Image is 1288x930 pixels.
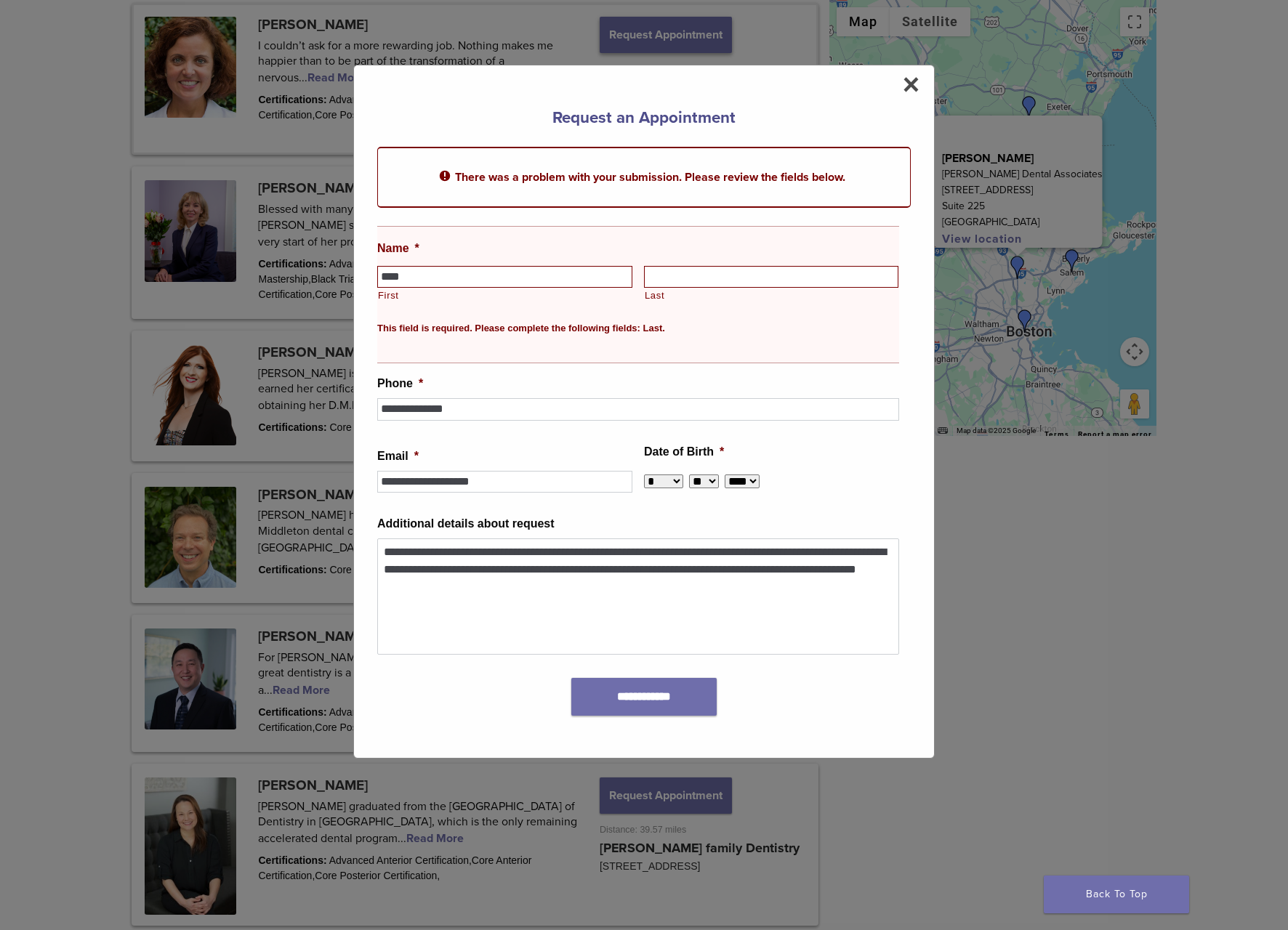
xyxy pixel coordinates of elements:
a: Back To Top [1044,876,1189,913]
label: Email [377,449,419,464]
label: First [378,288,632,303]
label: Additional details about request [377,517,555,532]
label: Name [377,241,419,256]
h3: Request an Appointment [377,100,911,135]
h2: There was a problem with your submission. Please review the fields below. [378,160,910,195]
label: Date of Birth [644,445,724,460]
label: Last [645,288,899,303]
label: Phone [377,376,423,392]
span: × [903,70,919,99]
div: This field is required. Please complete the following fields: Last. [377,310,899,336]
